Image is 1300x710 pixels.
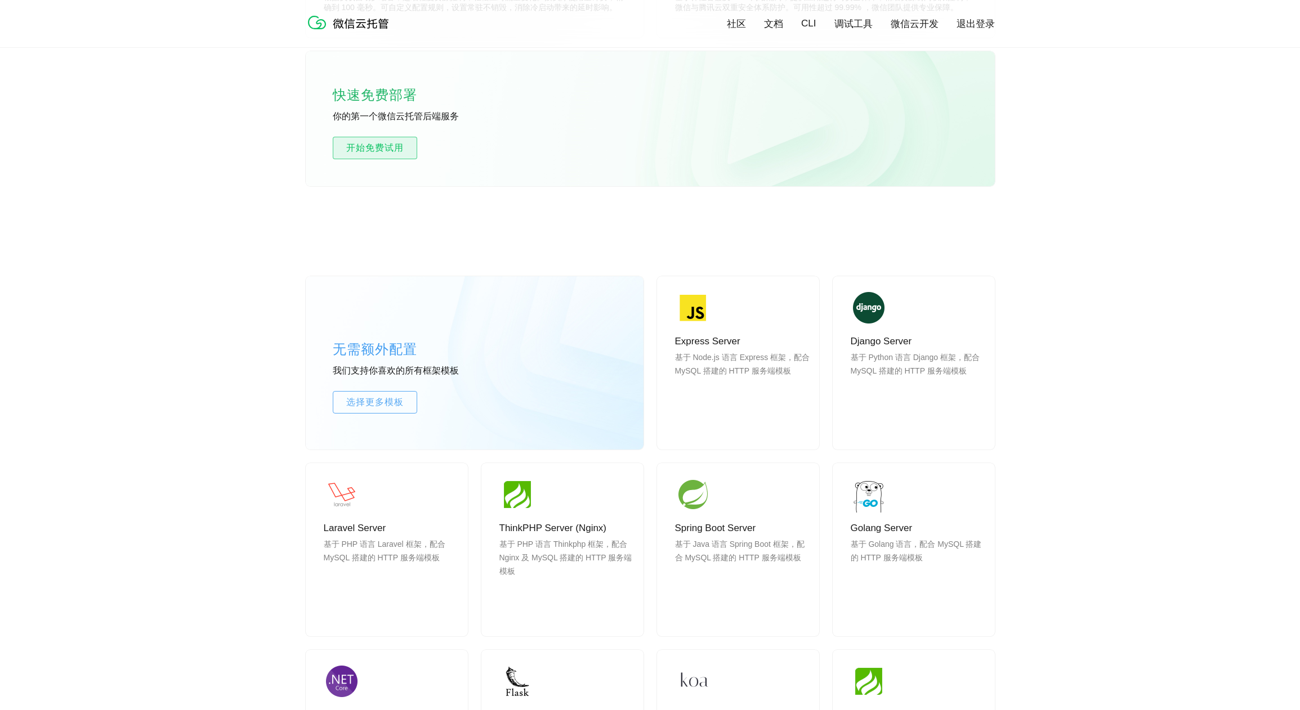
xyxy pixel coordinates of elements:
[333,84,445,106] p: 快速免费部署
[324,537,459,591] p: 基于 PHP 语言 Laravel 框架，配合 MySQL 搭建的 HTTP 服务端模板
[727,17,746,30] a: 社区
[834,17,873,30] a: 调试工具
[675,335,810,348] p: Express Server
[306,26,396,35] a: 微信云托管
[324,522,459,535] p: Laravel Server
[675,537,810,591] p: 基于 Java 语言 Spring Boot 框架，配合 MySQL 搭建的 HTTP 服务端模板
[851,522,986,535] p: Golang Server
[851,350,986,405] p: 基于 Python 语言 Django 框架，配合 MySQL 搭建的 HTTP 服务端模板
[333,141,417,155] span: 开始免费试用
[851,537,986,591] p: 基于 Golang 语言，配合 MySQL 搭建的 HTTP 服务端模板
[333,338,502,361] p: 无需额外配置
[851,335,986,348] p: Django Server
[891,17,939,30] a: 微信云开发
[801,18,816,29] a: CLI
[764,17,783,30] a: 文档
[333,365,502,378] p: 我们支持你喜欢的所有框架模板
[499,522,635,535] p: ThinkPHP Server (Nginx)
[957,17,995,30] a: 退出登录
[499,537,635,591] p: 基于 PHP 语言 Thinkphp 框架，配合 Nginx 及 MySQL 搭建的 HTTP 服务端模板
[675,522,810,535] p: Spring Boot Server
[306,11,396,34] img: 微信云托管
[333,111,502,123] p: 你的第一个微信云托管后端服务
[675,350,810,405] p: 基于 Node.js 语言 Express 框架，配合 MySQL 搭建的 HTTP 服务端模板
[333,396,417,409] span: 选择更多模板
